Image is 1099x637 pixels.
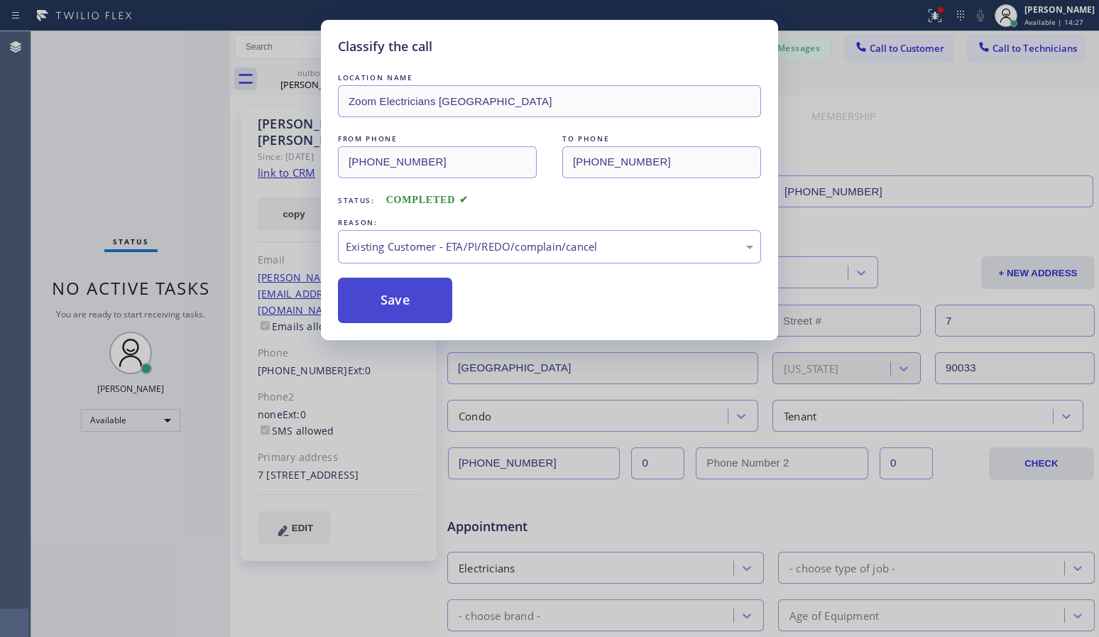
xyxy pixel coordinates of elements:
[338,37,432,56] h5: Classify the call
[338,70,761,85] div: LOCATION NAME
[562,146,761,178] input: To phone
[338,131,537,146] div: FROM PHONE
[386,195,469,205] span: COMPLETED
[338,215,761,230] div: REASON:
[338,278,452,323] button: Save
[346,239,753,255] div: Existing Customer - ETA/PI/REDO/complain/cancel
[562,131,761,146] div: TO PHONE
[338,195,375,205] span: Status:
[338,146,537,178] input: From phone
